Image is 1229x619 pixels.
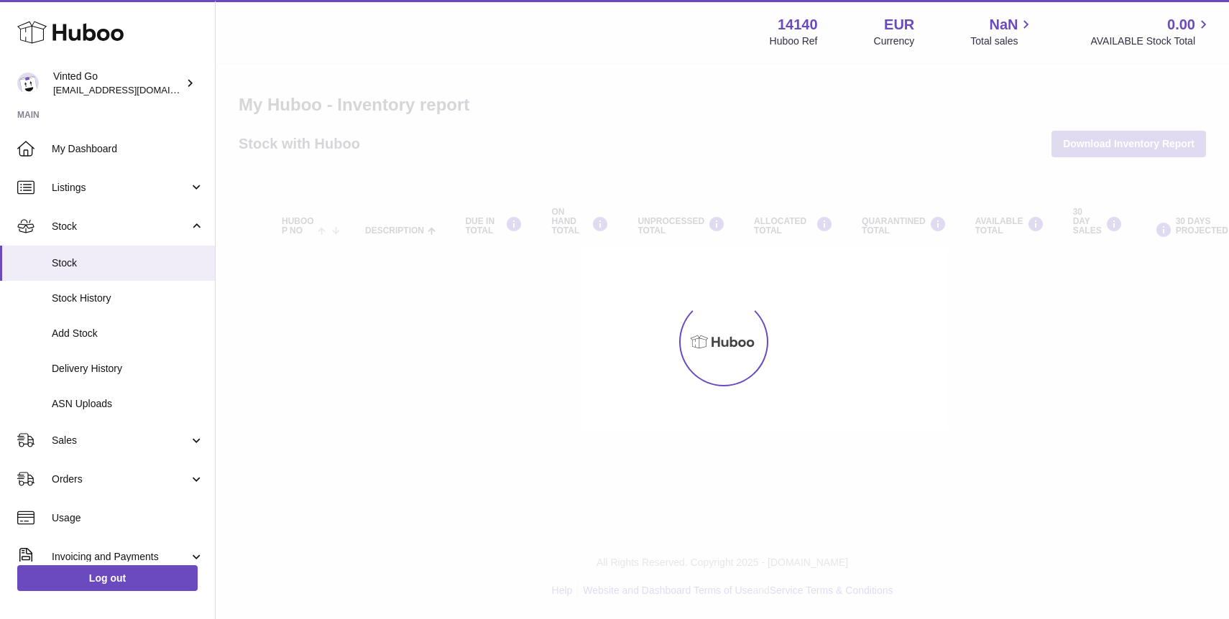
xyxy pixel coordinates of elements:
span: [EMAIL_ADDRESS][DOMAIN_NAME] [53,84,211,96]
span: Usage [52,511,204,525]
div: Huboo Ref [770,34,818,48]
span: Stock [52,220,189,233]
span: Total sales [970,34,1034,48]
span: My Dashboard [52,142,204,156]
span: NaN [989,15,1018,34]
div: Vinted Go [53,70,183,97]
span: AVAILABLE Stock Total [1090,34,1212,48]
span: Add Stock [52,327,204,340]
span: ASN Uploads [52,397,204,411]
strong: EUR [884,15,914,34]
span: Sales [52,434,189,447]
a: NaN Total sales [970,15,1034,48]
a: 0.00 AVAILABLE Stock Total [1090,15,1212,48]
span: Stock [52,256,204,270]
strong: 14140 [778,15,818,34]
span: 0.00 [1167,15,1195,34]
span: Listings [52,181,189,195]
span: Stock History [52,292,204,305]
div: Currency [874,34,915,48]
img: giedre.bartusyte@vinted.com [17,73,39,94]
span: Invoicing and Payments [52,550,189,564]
span: Orders [52,473,189,486]
a: Log out [17,565,198,591]
span: Delivery History [52,362,204,376]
